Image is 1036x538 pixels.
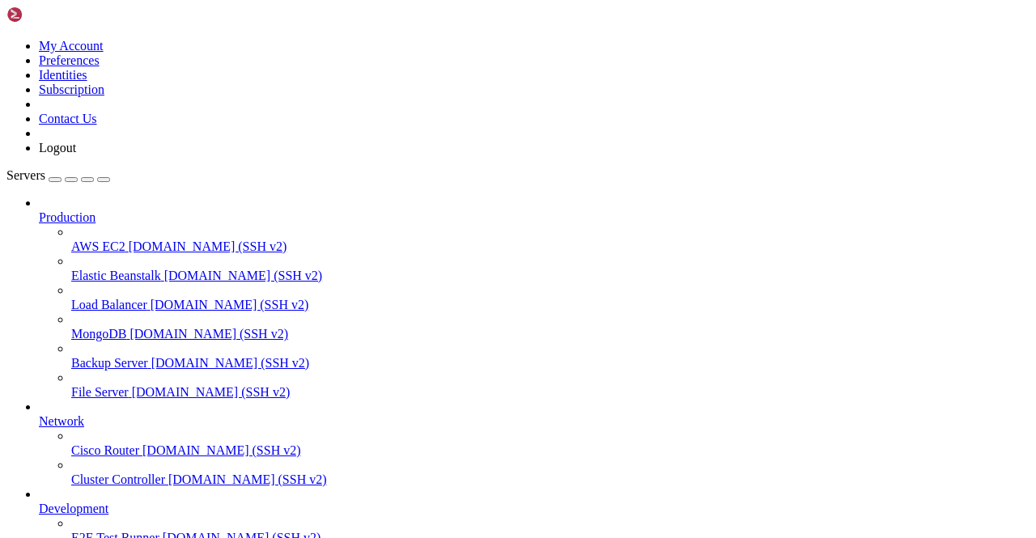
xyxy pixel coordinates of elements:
span: Elastic Beanstalk [71,269,161,282]
a: My Account [39,39,104,53]
span: [DOMAIN_NAME] (SSH v2) [151,356,310,370]
li: Network [39,400,1030,487]
span: Backup Server [71,356,148,370]
span: [DOMAIN_NAME] (SSH v2) [168,472,327,486]
span: MongoDB [71,327,126,341]
img: Shellngn [6,6,100,23]
a: Subscription [39,83,104,96]
a: AWS EC2 [DOMAIN_NAME] (SSH v2) [71,239,1030,254]
li: Backup Server [DOMAIN_NAME] (SSH v2) [71,341,1030,371]
span: Development [39,502,108,515]
li: AWS EC2 [DOMAIN_NAME] (SSH v2) [71,225,1030,254]
a: Cisco Router [DOMAIN_NAME] (SSH v2) [71,443,1030,458]
a: Load Balancer [DOMAIN_NAME] (SSH v2) [71,298,1030,312]
a: Cluster Controller [DOMAIN_NAME] (SSH v2) [71,472,1030,487]
a: Elastic Beanstalk [DOMAIN_NAME] (SSH v2) [71,269,1030,283]
span: [DOMAIN_NAME] (SSH v2) [129,239,287,253]
span: [DOMAIN_NAME] (SSH v2) [132,385,291,399]
li: Elastic Beanstalk [DOMAIN_NAME] (SSH v2) [71,254,1030,283]
a: Identities [39,68,87,82]
span: Load Balancer [71,298,147,311]
span: File Server [71,385,129,399]
span: Network [39,414,84,428]
span: Cisco Router [71,443,139,457]
span: Cluster Controller [71,472,165,486]
span: Production [39,210,96,224]
a: Logout [39,141,76,155]
li: MongoDB [DOMAIN_NAME] (SSH v2) [71,312,1030,341]
span: [DOMAIN_NAME] (SSH v2) [142,443,301,457]
a: Development [39,502,1030,516]
span: AWS EC2 [71,239,125,253]
li: Cluster Controller [DOMAIN_NAME] (SSH v2) [71,458,1030,487]
span: [DOMAIN_NAME] (SSH v2) [151,298,309,311]
a: Backup Server [DOMAIN_NAME] (SSH v2) [71,356,1030,371]
li: Load Balancer [DOMAIN_NAME] (SSH v2) [71,283,1030,312]
a: MongoDB [DOMAIN_NAME] (SSH v2) [71,327,1030,341]
span: Servers [6,168,45,182]
a: Preferences [39,53,100,67]
span: [DOMAIN_NAME] (SSH v2) [129,327,288,341]
li: File Server [DOMAIN_NAME] (SSH v2) [71,371,1030,400]
span: [DOMAIN_NAME] (SSH v2) [164,269,323,282]
a: File Server [DOMAIN_NAME] (SSH v2) [71,385,1030,400]
a: Contact Us [39,112,97,125]
a: Network [39,414,1030,429]
a: Production [39,210,1030,225]
li: Cisco Router [DOMAIN_NAME] (SSH v2) [71,429,1030,458]
li: Production [39,196,1030,400]
a: Servers [6,168,110,182]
